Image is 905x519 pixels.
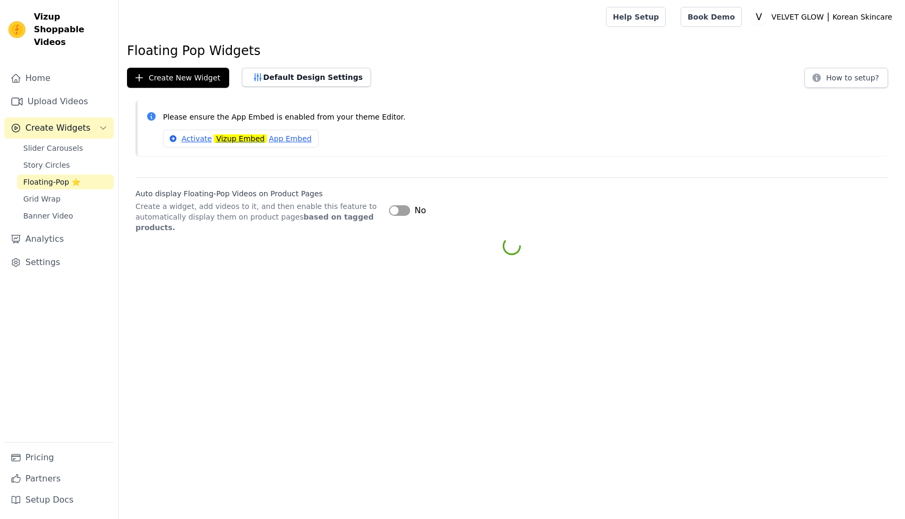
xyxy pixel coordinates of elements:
[23,211,73,221] span: Banner Video
[127,42,897,59] h1: Floating Pop Widgets
[17,141,114,156] a: Slider Carousels
[389,204,426,217] button: No
[606,7,666,27] a: Help Setup
[17,158,114,172] a: Story Circles
[8,21,25,38] img: Vizup
[163,130,319,148] a: ActivateVizup EmbedApp Embed
[756,12,762,22] text: V
[4,117,114,139] button: Create Widgets
[25,122,91,134] span: Create Widgets
[804,68,888,88] button: How to setup?
[414,204,426,217] span: No
[127,68,229,88] button: Create New Widget
[23,160,70,170] span: Story Circles
[681,7,741,27] a: Book Demo
[17,208,114,223] a: Banner Video
[4,447,114,468] a: Pricing
[135,201,381,233] p: Create a widget, add videos to it, and then enable this feature to automatically display them on ...
[4,468,114,489] a: Partners
[4,91,114,112] a: Upload Videos
[17,192,114,206] a: Grid Wrap
[135,213,374,232] strong: based on tagged products.
[4,489,114,511] a: Setup Docs
[135,188,381,199] label: Auto display Floating-Pop Videos on Product Pages
[4,229,114,250] a: Analytics
[767,7,897,26] p: VELVET GLOW ⎮ Korean Skincare
[4,68,114,89] a: Home
[23,194,60,204] span: Grid Wrap
[17,175,114,189] a: Floating-Pop ⭐
[34,11,110,49] span: Vizup Shoppable Videos
[804,75,888,85] a: How to setup?
[750,7,897,26] button: V VELVET GLOW ⎮ Korean Skincare
[214,134,267,143] mark: Vizup Embed
[242,68,371,87] button: Default Design Settings
[23,143,83,153] span: Slider Carousels
[23,177,80,187] span: Floating-Pop ⭐
[4,252,114,273] a: Settings
[163,111,880,123] p: Please ensure the App Embed is enabled from your theme Editor.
